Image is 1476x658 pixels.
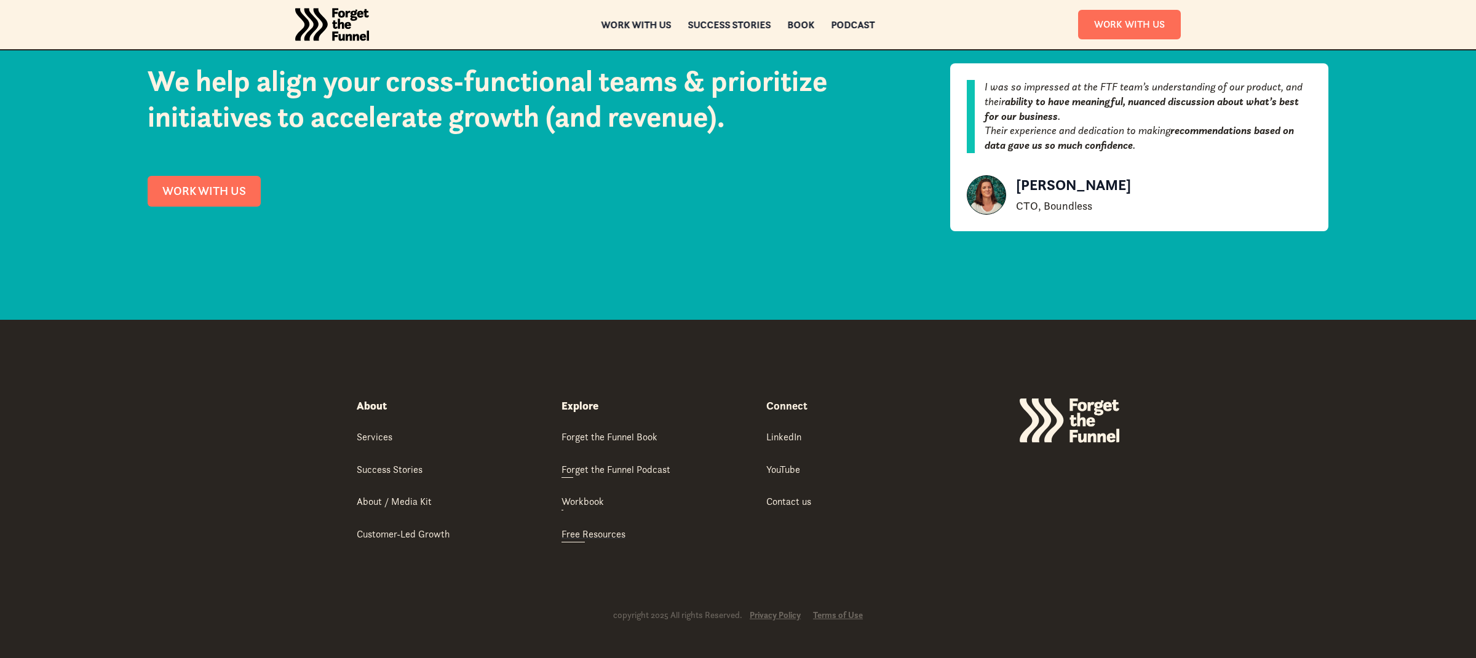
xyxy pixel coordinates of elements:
div: Forget the Funnel Book [561,430,657,443]
div: CTO, Boundless [1016,199,1131,213]
div: Customer-Led Growth [357,527,450,541]
em: Their experience and dedication to making [985,124,1170,137]
div: copyright 2025 All rights Reserved. [613,609,742,621]
p: ‍ [985,124,1312,153]
a: Podcast [831,20,875,29]
em: . [1058,109,1060,123]
div: Contact us [766,494,811,508]
a: Forget the Funnel Podcast [561,462,670,478]
em: recommendations based on data gave us so much confidence [985,124,1294,152]
a: Services [357,430,392,445]
div: Success Stories [357,462,423,476]
a: Workbook [561,494,604,510]
a: Free Resources [561,527,625,542]
div: Services [357,430,392,443]
div: Free Resources [561,527,625,541]
a: Success Stories [688,20,771,29]
div: YouTube [766,462,800,476]
div: Explore [561,398,598,413]
div: Workbook [561,494,604,508]
a: About / Media Kit [357,494,432,510]
a: Work With Us [1078,10,1181,39]
a: LinkedIn [766,430,801,445]
div: [PERSON_NAME] [1016,175,1131,196]
a: Work with us [601,20,672,29]
a: Success Stories [357,462,423,478]
a: Forget the Funnel Book [561,430,657,445]
a: Contact us [766,494,811,510]
em: ability to have meaningful, nuanced discussion about what’s best for our business [985,95,1299,123]
strong: Connect [766,398,807,413]
a: WORK WITH US [148,176,261,207]
div: About / Media Kit [357,494,432,508]
a: Book [788,20,815,29]
div: Forget the Funnel Podcast [561,462,670,476]
em: . [1133,138,1135,152]
div: LinkedIn [766,430,801,443]
a: Customer-Led Growth [357,527,450,542]
a: Terms of Use [813,610,863,620]
a: YouTube [766,462,800,478]
em: I was so impressed at the FTF team’s understanding of our product, and their [985,80,1303,108]
a: Privacy Policy [750,610,801,620]
strong: We help align your cross-functional teams & prioritize initiatives to accelerate growth (and reve... [148,62,827,135]
div: About [357,398,387,413]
